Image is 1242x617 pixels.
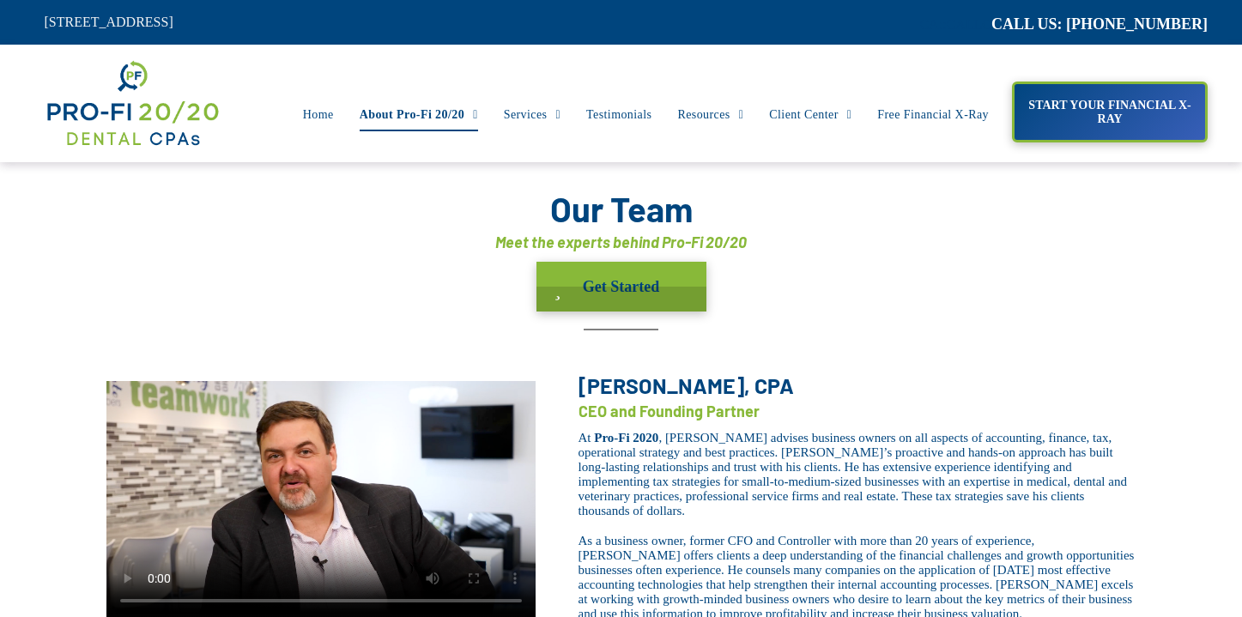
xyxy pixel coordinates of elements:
img: Get Dental CPA Consulting, Bookkeeping, & Bank Loans [45,57,221,149]
font: Meet the experts behind Pro-Fi 20/20 [495,233,747,251]
a: Get Started [536,262,706,312]
a: Home [290,99,347,131]
a: Client Center [756,99,864,131]
a: Services [491,99,573,131]
font: CEO and Founding Partner [579,402,760,420]
span: CA::CALLC [919,17,991,32]
a: About Pro-Fi 20/20 [347,99,491,131]
span: START YOUR FINANCIAL X-RAY [1016,90,1203,135]
a: Resources [664,99,756,131]
span: [PERSON_NAME], CPA [579,372,794,398]
span: At [579,431,591,445]
a: START YOUR FINANCIAL X-RAY [1012,82,1208,142]
a: CALL US: [PHONE_NUMBER] [991,15,1208,33]
a: Pro-Fi 2020 [594,431,658,445]
span: [STREET_ADDRESS] [45,15,173,29]
a: Testimonials [573,99,664,131]
font: Our Team [550,188,693,229]
a: Free Financial X-Ray [864,99,1002,131]
span: Get Started [577,269,665,305]
span: , [PERSON_NAME] advises business owners on all aspects of accounting, finance, tax, operational s... [579,431,1127,517]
